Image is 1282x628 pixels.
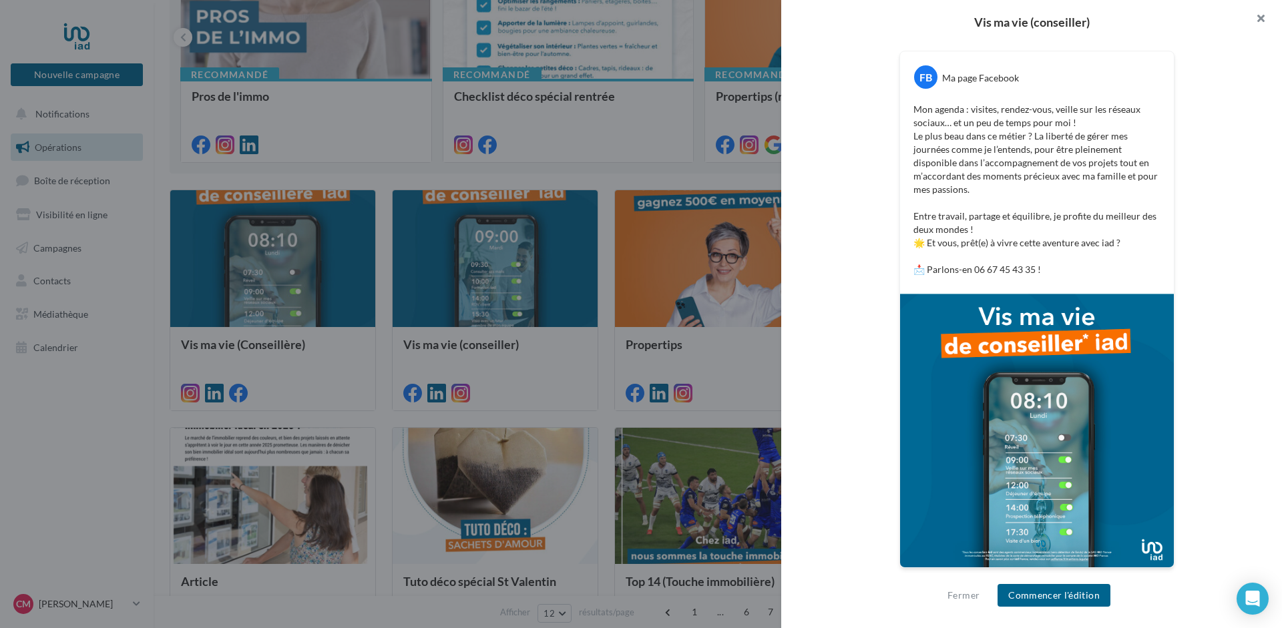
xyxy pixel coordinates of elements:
button: Commencer l'édition [998,584,1110,607]
button: Fermer [942,587,985,603]
div: Ma page Facebook [942,71,1019,85]
div: Open Intercom Messenger [1237,583,1269,615]
div: La prévisualisation est non-contractuelle [899,568,1174,585]
div: Vis ma vie (conseiller) [803,16,1261,28]
p: Mon agenda : visites, rendez-vous, veille sur les réseaux sociaux… et un peu de temps pour moi ! ... [913,103,1160,276]
div: FB [914,65,937,89]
